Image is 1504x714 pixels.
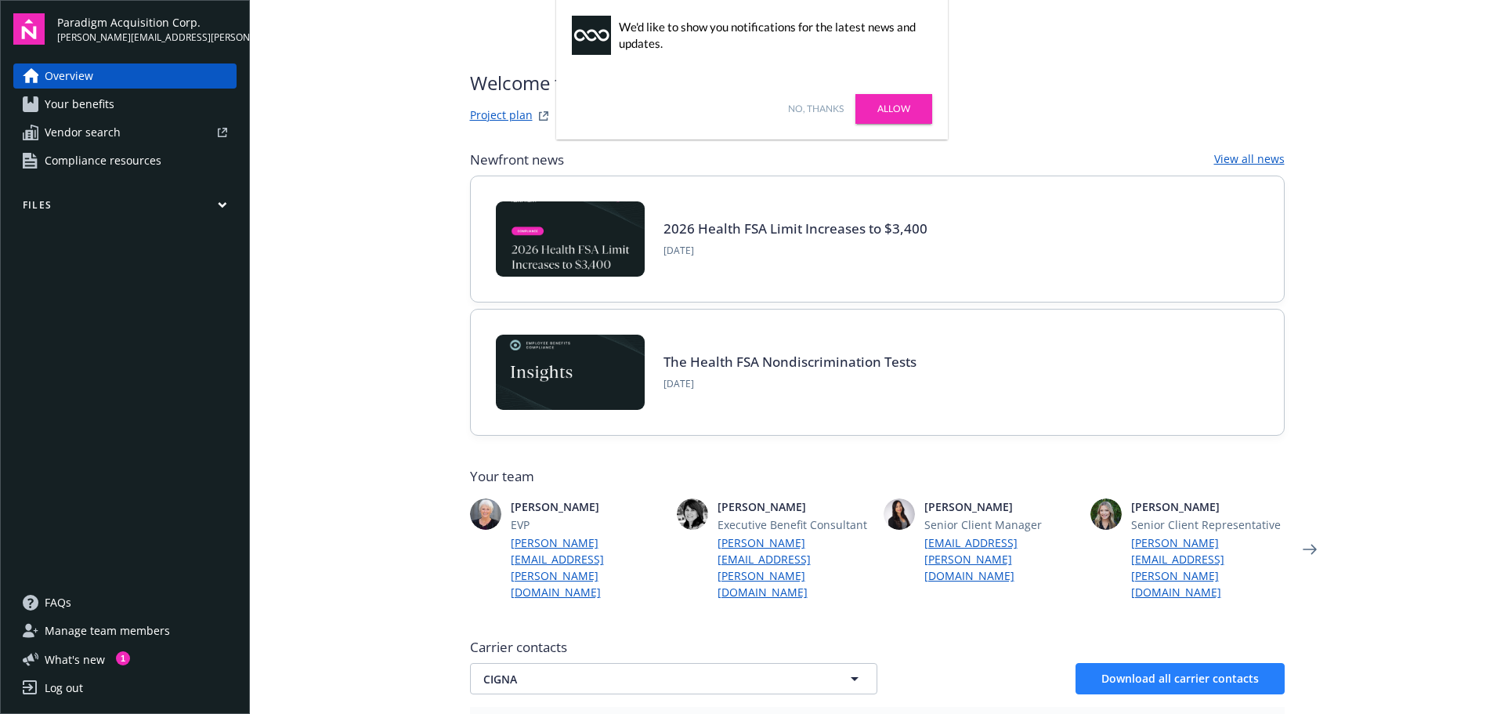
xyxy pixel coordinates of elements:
[470,663,877,694] button: CIGNA
[511,535,664,600] a: [PERSON_NAME][EMAIL_ADDRESS][PERSON_NAME][DOMAIN_NAME]
[13,198,237,218] button: Files
[470,150,564,169] span: Newfront news
[718,535,871,600] a: [PERSON_NAME][EMAIL_ADDRESS][PERSON_NAME][DOMAIN_NAME]
[13,63,237,89] a: Overview
[718,516,871,533] span: Executive Benefit Consultant
[13,92,237,117] a: Your benefits
[13,120,237,145] a: Vendor search
[13,618,237,643] a: Manage team members
[1131,516,1285,533] span: Senior Client Representative
[470,467,1285,486] span: Your team
[1297,537,1322,562] a: Next
[924,516,1078,533] span: Senior Client Manager
[116,651,130,665] div: 1
[13,651,130,668] button: What's new1
[718,498,871,515] span: [PERSON_NAME]
[663,244,927,258] span: [DATE]
[663,377,916,391] span: [DATE]
[470,69,662,97] span: Welcome to Navigator
[57,31,237,45] span: [PERSON_NAME][EMAIL_ADDRESS][PERSON_NAME][DOMAIN_NAME]
[57,13,237,45] button: Paradigm Acquisition Corp.[PERSON_NAME][EMAIL_ADDRESS][PERSON_NAME][DOMAIN_NAME]
[45,651,105,668] span: What ' s new
[924,535,1078,584] a: [EMAIL_ADDRESS][PERSON_NAME][DOMAIN_NAME]
[1214,150,1285,169] a: View all news
[45,120,121,145] span: Vendor search
[884,498,915,530] img: photo
[57,14,237,31] span: Paradigm Acquisition Corp.
[1101,671,1259,686] span: Download all carrier contacts
[663,353,916,371] a: The Health FSA Nondiscrimination Tests
[1076,663,1285,694] button: Download all carrier contacts
[470,638,1285,657] span: Carrier contacts
[45,63,93,89] span: Overview
[1131,498,1285,515] span: [PERSON_NAME]
[1090,498,1122,530] img: photo
[45,590,71,615] span: FAQs
[788,102,844,116] a: No, thanks
[924,498,1078,515] span: [PERSON_NAME]
[470,498,501,530] img: photo
[13,590,237,615] a: FAQs
[13,13,45,45] img: navigator-logo.svg
[511,498,664,515] span: [PERSON_NAME]
[855,94,932,124] a: Allow
[13,148,237,173] a: Compliance resources
[663,219,927,237] a: 2026 Health FSA Limit Increases to $3,400
[677,498,708,530] img: photo
[534,107,553,125] a: projectPlanWebsite
[483,671,809,687] span: CIGNA
[45,676,83,701] div: Log out
[45,618,170,643] span: Manage team members
[45,92,114,117] span: Your benefits
[1131,535,1285,600] a: [PERSON_NAME][EMAIL_ADDRESS][PERSON_NAME][DOMAIN_NAME]
[511,516,664,533] span: EVP
[619,19,924,52] div: We'd like to show you notifications for the latest news and updates.
[470,107,533,125] a: Project plan
[496,201,645,277] img: BLOG-Card Image - Compliance - 2026 Health FSA Limit Increases to $3,400.jpg
[496,335,645,410] img: Card Image - EB Compliance Insights.png
[45,148,161,173] span: Compliance resources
